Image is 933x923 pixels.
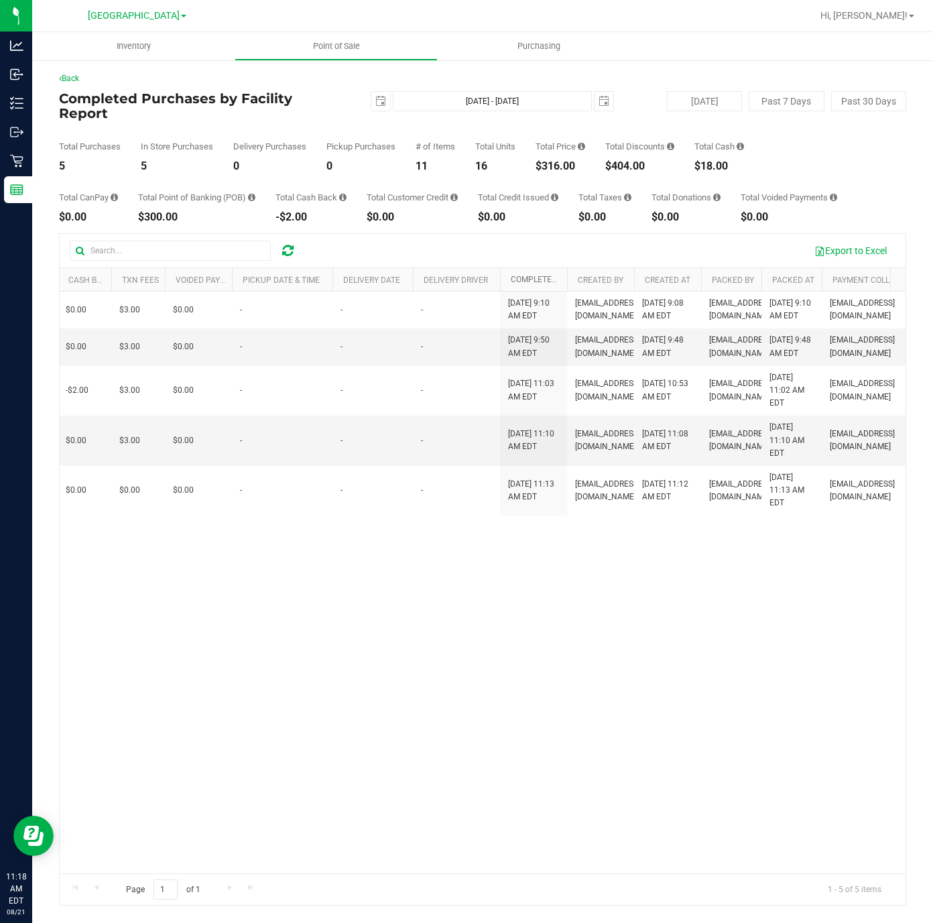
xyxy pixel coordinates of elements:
[769,334,814,359] span: [DATE] 9:48 AM EDT
[233,142,306,151] div: Delivery Purchases
[769,471,814,510] span: [DATE] 11:13 AM EDT
[575,334,640,359] span: [EMAIL_ADDRESS][DOMAIN_NAME]
[438,32,640,60] a: Purchasing
[421,384,423,397] span: -
[70,241,271,261] input: Search...
[536,142,585,151] div: Total Price
[741,193,837,202] div: Total Voided Payments
[508,428,559,453] span: [DATE] 11:10 AM EDT
[575,377,640,403] span: [EMAIL_ADDRESS][DOMAIN_NAME]
[240,341,242,353] span: -
[475,161,515,172] div: 16
[499,40,578,52] span: Purchasing
[830,478,928,503] span: [EMAIL_ADDRESS][DOMAIN_NAME]
[59,212,118,223] div: $0.00
[769,371,814,410] span: [DATE] 11:02 AM EDT
[66,384,88,397] span: -$2.00
[424,275,488,285] a: Delivery Driver
[176,275,242,285] a: Voided Payment
[830,377,928,403] span: [EMAIL_ADDRESS][DOMAIN_NAME]
[248,193,255,202] i: Sum of the successful, non-voided point-of-banking payment transactions, both via payment termina...
[275,193,347,202] div: Total Cash Back
[667,91,742,111] button: [DATE]
[235,32,437,60] a: Point of Sale
[111,193,118,202] i: Sum of the successful, non-voided CanPay payment transactions for all purchases in the date range.
[749,91,824,111] button: Past 7 Days
[240,484,242,497] span: -
[340,341,343,353] span: -
[508,297,559,322] span: [DATE] 9:10 AM EDT
[713,193,721,202] i: Sum of all round-up-to-next-dollar total price adjustments for all purchases in the date range.
[119,341,140,353] span: $3.00
[421,341,423,353] span: -
[478,212,558,223] div: $0.00
[367,212,458,223] div: $0.00
[421,484,423,497] span: -
[343,275,400,285] a: Delivery Date
[831,91,906,111] button: Past 30 Days
[772,275,814,285] a: Packed At
[138,212,255,223] div: $300.00
[115,879,211,900] span: Page of 1
[578,212,631,223] div: $0.00
[340,434,343,447] span: -
[709,377,774,403] span: [EMAIL_ADDRESS][DOMAIN_NAME]
[642,428,693,453] span: [DATE] 11:08 AM EDT
[339,193,347,202] i: Sum of the cash-back amounts from rounded-up electronic payments for all purchases in the date ra...
[832,275,926,285] a: Payment Collected By
[119,384,140,397] span: $3.00
[830,193,837,202] i: Sum of all voided payment transaction amounts, excluding tips and transaction fees, for all purch...
[119,434,140,447] span: $3.00
[421,434,423,447] span: -
[138,193,255,202] div: Total Point of Banking (POB)
[830,428,928,453] span: [EMAIL_ADDRESS][DOMAIN_NAME]
[10,154,23,168] inline-svg: Retail
[141,161,213,172] div: 5
[141,142,213,151] div: In Store Purchases
[10,97,23,110] inline-svg: Inventory
[511,275,584,284] a: Completed At
[769,297,814,322] span: [DATE] 9:10 AM EDT
[642,297,693,322] span: [DATE] 9:08 AM EDT
[295,40,378,52] span: Point of Sale
[6,871,26,907] p: 11:18 AM EDT
[651,193,721,202] div: Total Donations
[173,384,194,397] span: $0.00
[575,428,640,453] span: [EMAIL_ADDRESS][DOMAIN_NAME]
[66,484,86,497] span: $0.00
[66,341,86,353] span: $0.00
[830,297,928,322] span: [EMAIL_ADDRESS][DOMAIN_NAME]
[578,275,623,285] a: Created By
[709,478,774,503] span: [EMAIL_ADDRESS][DOMAIN_NAME]
[59,193,118,202] div: Total CanPay
[340,304,343,316] span: -
[642,377,693,403] span: [DATE] 10:53 AM EDT
[340,484,343,497] span: -
[712,275,754,285] a: Packed By
[59,74,79,83] a: Back
[416,161,455,172] div: 11
[578,142,585,151] i: Sum of the total prices of all purchases in the date range.
[10,39,23,52] inline-svg: Analytics
[508,478,559,503] span: [DATE] 11:13 AM EDT
[642,478,693,503] span: [DATE] 11:12 AM EDT
[817,879,892,900] span: 1 - 5 of 5 items
[605,142,674,151] div: Total Discounts
[88,10,180,21] span: [GEOGRAPHIC_DATA]
[119,484,140,497] span: $0.00
[32,32,235,60] a: Inventory
[642,334,693,359] span: [DATE] 9:48 AM EDT
[709,334,774,359] span: [EMAIL_ADDRESS][DOMAIN_NAME]
[578,193,631,202] div: Total Taxes
[605,161,674,172] div: $404.00
[575,478,640,503] span: [EMAIL_ADDRESS][DOMAIN_NAME]
[240,304,242,316] span: -
[741,212,837,223] div: $0.00
[10,183,23,196] inline-svg: Reports
[173,484,194,497] span: $0.00
[450,193,458,202] i: Sum of the successful, non-voided payments using account credit for all purchases in the date range.
[153,879,178,900] input: 1
[508,334,559,359] span: [DATE] 9:50 AM EDT
[68,275,113,285] a: Cash Back
[694,142,744,151] div: Total Cash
